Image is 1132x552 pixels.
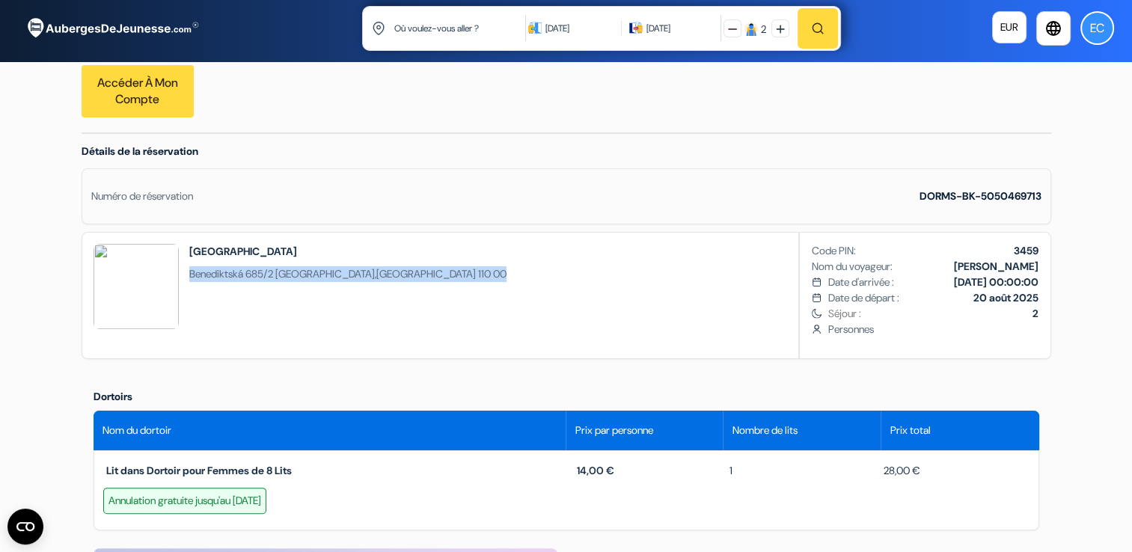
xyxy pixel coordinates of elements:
[920,189,1041,203] strong: DORMS-BK-5050469713
[629,21,643,34] img: calendarIcon icon
[761,22,766,37] div: 2
[393,10,528,46] input: Ville, université ou logement
[954,260,1038,273] b: [PERSON_NAME]
[1036,11,1071,46] a: language
[827,290,899,306] span: Date de départ :
[732,423,798,438] span: Nombre de lits
[827,306,1038,322] span: Séjour :
[372,22,385,35] img: location icon
[94,390,132,403] span: Dortoirs
[189,244,507,259] h2: [GEOGRAPHIC_DATA]
[103,423,171,438] span: Nom du dortoir
[528,21,542,34] img: calendarIcon icon
[545,21,614,36] div: [DATE]
[1044,19,1062,37] i: language
[18,8,205,49] img: AubergesDeJeunesse.com
[992,11,1027,43] a: EUR
[189,266,507,282] span: ,
[189,267,273,280] span: Benediktská 685/2
[275,267,375,280] span: [GEOGRAPHIC_DATA]
[720,463,732,479] span: 1
[82,65,194,117] a: Accéder à mon compte
[1014,244,1038,257] b: 3459
[1080,11,1114,45] button: EC
[890,423,931,438] span: Prix total
[776,25,785,34] img: plus
[82,144,198,158] span: Détails de la réservation
[106,464,292,477] span: Lit dans Dortoir pour Femmes de 8 Lits
[827,275,893,290] span: Date d'arrivée :
[875,463,920,479] span: 28,00 €
[91,188,193,204] div: Numéro de réservation
[827,322,1038,337] span: Personnes
[728,25,737,34] img: minus
[812,243,856,259] span: Code PIN:
[376,267,476,280] span: [GEOGRAPHIC_DATA]
[973,291,1038,304] b: 20 août 2025
[577,464,614,477] span: 14,00 €
[7,509,43,545] button: CMP-Widget öffnen
[744,22,758,36] img: guest icon
[1032,307,1038,320] b: 2
[94,244,179,329] img: XDpaZFFnUmQCMVYy
[954,275,1038,289] b: [DATE] 00:00:00
[478,267,507,280] span: 110 00
[646,21,670,36] div: [DATE]
[103,488,266,514] div: Annulation gratuite jusqu'au [DATE]
[812,259,893,275] span: Nom du voyageur:
[575,423,653,438] span: Prix par personne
